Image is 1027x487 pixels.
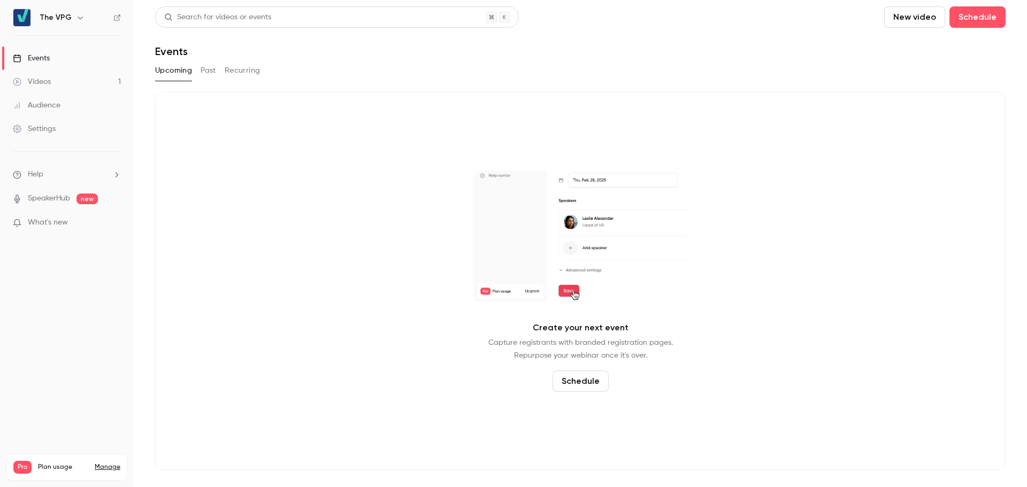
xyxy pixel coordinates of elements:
[155,62,192,79] button: Upcoming
[13,123,56,134] div: Settings
[95,463,120,471] a: Manage
[28,217,68,228] span: What's new
[13,169,121,180] li: help-dropdown-opener
[155,45,188,58] h1: Events
[13,100,60,111] div: Audience
[28,169,43,180] span: Help
[13,461,32,474] span: Pro
[225,62,260,79] button: Recurring
[553,370,609,392] button: Schedule
[201,62,216,79] button: Past
[76,194,98,204] span: new
[13,76,51,87] div: Videos
[533,321,629,334] p: Create your next event
[164,12,271,23] div: Search for videos or events
[28,193,70,204] a: SpeakerHub
[13,9,30,26] img: The VPG
[13,53,50,64] div: Events
[949,6,1006,28] button: Schedule
[38,463,88,471] span: Plan usage
[40,12,72,23] h6: The VPG
[488,336,673,362] p: Capture registrants with branded registration pages. Repurpose your webinar once it's over.
[884,6,945,28] button: New video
